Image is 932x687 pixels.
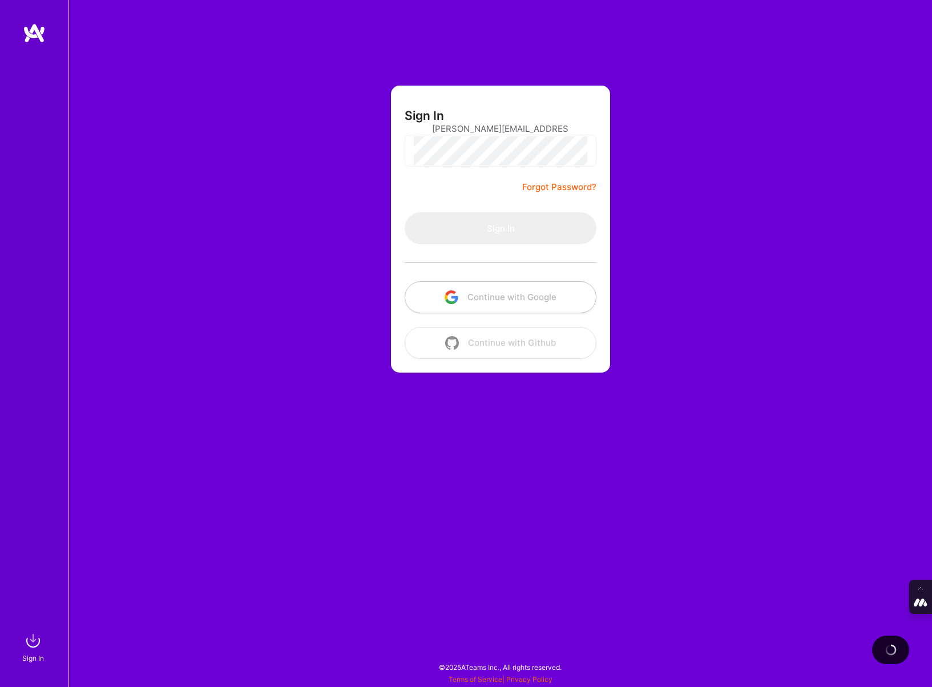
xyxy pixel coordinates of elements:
[522,180,596,194] a: Forgot Password?
[432,114,569,143] input: Email...
[23,23,46,43] img: logo
[449,675,552,684] span: |
[68,653,932,681] div: © 2025 ATeams Inc., All rights reserved.
[405,108,444,123] h3: Sign In
[445,290,458,304] img: icon
[24,629,45,664] a: sign inSign In
[445,336,459,350] img: icon
[405,327,596,359] button: Continue with Github
[22,629,45,652] img: sign in
[405,281,596,313] button: Continue with Google
[449,675,502,684] a: Terms of Service
[884,643,898,657] img: loading
[22,652,44,664] div: Sign In
[405,212,596,244] button: Sign In
[506,675,552,684] a: Privacy Policy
